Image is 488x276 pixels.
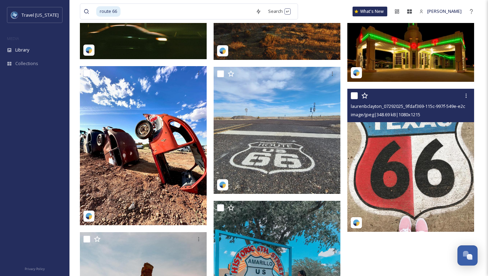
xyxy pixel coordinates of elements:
[15,47,29,53] span: Library
[85,47,92,54] img: snapsea-logo.png
[96,6,121,16] span: route 66
[353,7,387,16] a: What's New
[353,69,360,76] img: snapsea-logo.png
[15,60,38,67] span: Collections
[427,8,462,14] span: [PERSON_NAME]
[25,264,45,273] a: Privacy Policy
[214,67,340,194] img: iamthegreatkornholio_07292025_fba6ae1a-3d27-4dd4-3d5d-3a89f73ed527.jpg
[416,5,465,18] a: [PERSON_NAME]
[351,111,420,118] span: image/jpeg | 348.69 kB | 1080 x 1215
[25,267,45,271] span: Privacy Policy
[457,245,478,266] button: Open Chat
[219,181,226,188] img: snapsea-logo.png
[347,89,474,231] img: laurenbclayton_07292025_9fdaf369-115c-997f-549e-e2cd18798f58.jpg
[22,12,59,18] span: Travel [US_STATE]
[353,219,360,226] img: snapsea-logo.png
[85,213,92,220] img: snapsea-logo.png
[11,11,18,18] img: images%20%281%29.jpeg
[80,66,207,225] img: thebigtexan_07302025_cf8b9798-6290-5ed3-da34-4147c7abb4f1.jpg
[219,47,226,54] img: snapsea-logo.png
[265,5,294,18] div: Search
[7,36,19,41] span: MEDIA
